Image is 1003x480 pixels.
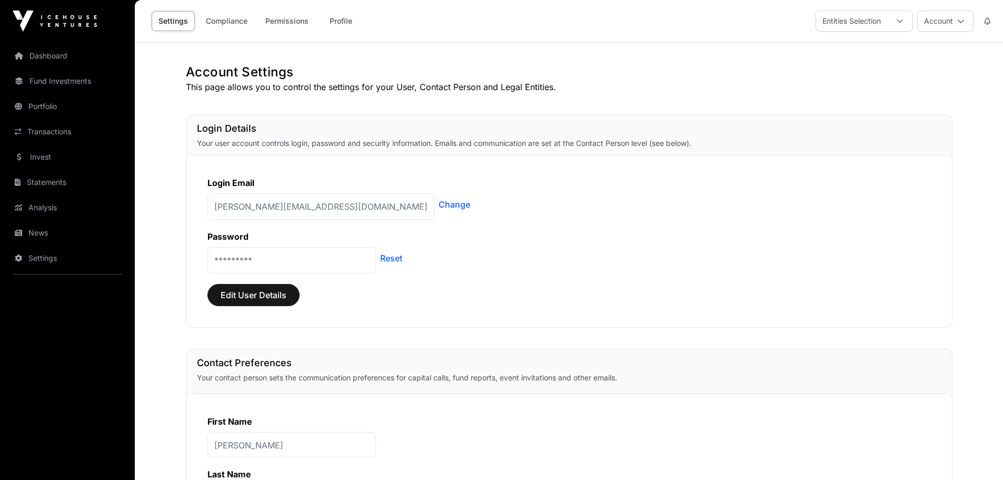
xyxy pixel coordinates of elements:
a: Reset [380,252,402,265]
a: Portfolio [8,95,126,118]
a: Fund Investments [8,70,126,93]
a: Invest [8,145,126,169]
a: Settings [152,11,195,31]
a: Settings [8,247,126,270]
p: This page allows you to control the settings for your User, Contact Person and Legal Entities. [186,81,952,93]
button: Edit User Details [207,284,300,306]
img: Icehouse Ventures Logo [13,11,97,32]
p: Your user account controls login, password and security information. Emails and communication are... [197,138,941,149]
label: First Name [207,416,252,427]
div: Entities Selection [816,11,887,31]
h1: Login Details [197,121,941,136]
a: Permissions [259,11,315,31]
span: Edit User Details [221,289,286,301]
iframe: Chat Widget [950,429,1003,480]
p: Your contact person sets the communication preferences for capital calls, fund reports, event inv... [197,373,941,383]
label: Last Name [207,469,251,479]
a: Analysis [8,196,126,219]
a: Statements [8,171,126,194]
h1: Contact Preferences [197,356,941,370]
a: News [8,221,126,244]
p: [PERSON_NAME] [207,432,376,457]
a: Dashboard [8,44,126,67]
a: Change [439,198,470,211]
label: Login Email [207,178,254,188]
a: Compliance [199,11,254,31]
p: [PERSON_NAME][EMAIL_ADDRESS][DOMAIN_NAME] [207,193,434,220]
label: Password [207,231,249,242]
a: Transactions [8,120,126,143]
h1: Account Settings [186,64,952,81]
a: Profile [320,11,362,31]
button: Account [917,11,974,32]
